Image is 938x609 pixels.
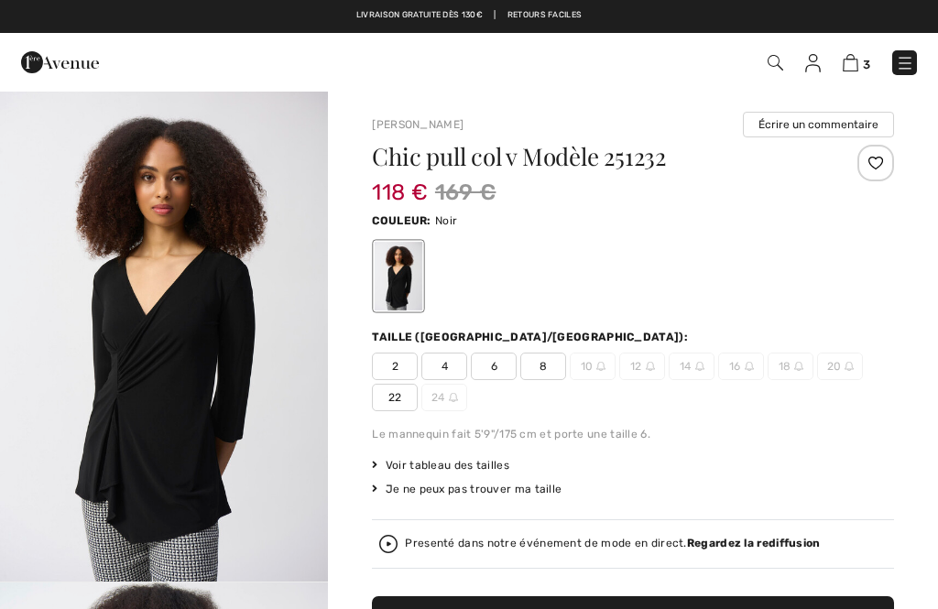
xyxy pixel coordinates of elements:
[718,353,764,380] span: 16
[372,145,807,169] h1: Chic pull col v Modèle 251232
[421,353,467,380] span: 4
[805,54,821,72] img: Mes infos
[21,44,99,81] img: 1ère Avenue
[372,426,894,442] div: Le mannequin fait 5'9"/175 cm et porte une taille 6.
[768,353,813,380] span: 18
[421,384,467,411] span: 24
[372,457,509,473] span: Voir tableau des tailles
[843,51,870,73] a: 3
[435,214,457,227] span: Noir
[375,242,422,310] div: Noir
[687,537,821,549] strong: Regardez la rediffusion
[507,9,583,22] a: Retours faciles
[743,112,894,137] button: Écrire un commentaire
[768,55,783,71] img: Recherche
[405,538,820,549] div: Presenté dans notre événement de mode en direct.
[372,118,464,131] a: [PERSON_NAME]
[520,353,566,380] span: 8
[843,54,858,71] img: Panier d'achat
[570,353,616,380] span: 10
[695,362,704,371] img: ring-m.svg
[669,353,714,380] span: 14
[845,362,854,371] img: ring-m.svg
[21,52,99,70] a: 1ère Avenue
[471,353,517,380] span: 6
[372,214,431,227] span: Couleur:
[596,362,605,371] img: ring-m.svg
[372,353,418,380] span: 2
[372,329,692,345] div: Taille ([GEOGRAPHIC_DATA]/[GEOGRAPHIC_DATA]):
[449,393,458,402] img: ring-m.svg
[745,362,754,371] img: ring-m.svg
[372,481,894,497] div: Je ne peux pas trouver ma taille
[435,176,496,209] span: 169 €
[356,9,483,22] a: Livraison gratuite dès 130€
[794,362,803,371] img: ring-m.svg
[863,58,870,71] span: 3
[817,353,863,380] span: 20
[619,353,665,380] span: 12
[646,362,655,371] img: ring-m.svg
[372,161,428,205] span: 118 €
[896,54,914,72] img: Menu
[379,535,398,553] img: Regardez la rediffusion
[494,9,496,22] span: |
[372,384,418,411] span: 22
